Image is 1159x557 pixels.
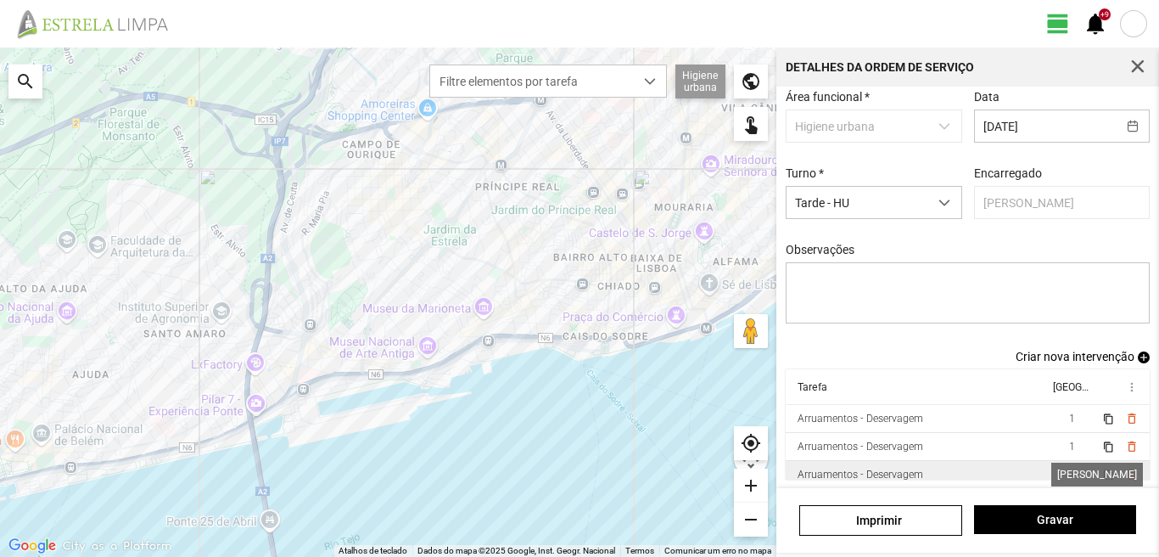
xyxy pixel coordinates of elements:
div: Arruamentos - Deservagem [798,413,923,425]
label: Turno * [786,166,824,180]
button: content_copy [1102,412,1116,425]
div: [PERSON_NAME] [1051,463,1143,487]
div: touch_app [734,107,768,141]
a: Termos (abre num novo separador) [625,546,654,555]
div: Detalhes da Ordem de Serviço [786,61,974,73]
span: 1 [1069,413,1075,425]
button: Gravar [974,505,1136,534]
span: notifications [1083,11,1108,37]
label: Área funcional * [786,90,870,104]
div: dropdown trigger [928,187,961,218]
label: Observações [786,243,854,256]
span: content_copy [1102,414,1113,425]
div: remove [734,503,768,537]
span: 1 [1069,441,1075,453]
span: add [1138,352,1150,363]
span: Filtre elementos por tarefa [430,65,634,97]
div: Arruamentos - Deservagem [798,469,923,481]
span: Tarde - HU [787,187,928,218]
div: public [734,65,768,98]
div: add [734,469,768,503]
div: +9 [1099,8,1111,20]
button: delete_outline [1124,412,1138,425]
div: Tarefa [798,381,827,393]
label: Encarregado [974,166,1042,180]
a: Comunicar um erro no mapa [664,546,771,555]
div: Arruamentos - Deservagem [798,441,923,453]
label: Data [974,90,999,104]
span: content_copy [1102,442,1113,453]
span: more_vert [1124,380,1138,394]
button: Arraste o Pegman para o mapa para abrir o Street View [734,314,768,348]
a: Imprimir [799,505,961,536]
img: file [12,8,187,39]
button: delete_outline [1124,440,1138,453]
button: content_copy [1102,440,1116,453]
div: search [8,65,42,98]
a: Abrir esta área no Google Maps (abre uma nova janela) [4,535,60,557]
span: Dados do mapa ©2025 Google, Inst. Geogr. Nacional [417,546,615,555]
div: dropdown trigger [634,65,667,97]
div: Higiene urbana [675,65,725,98]
button: Atalhos de teclado [339,545,407,557]
div: my_location [734,426,768,460]
span: Criar nova intervenção [1016,350,1134,363]
span: view_day [1045,11,1071,37]
img: Google [4,535,60,557]
span: Gravar [983,513,1127,526]
div: [GEOGRAPHIC_DATA] [1052,381,1088,393]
